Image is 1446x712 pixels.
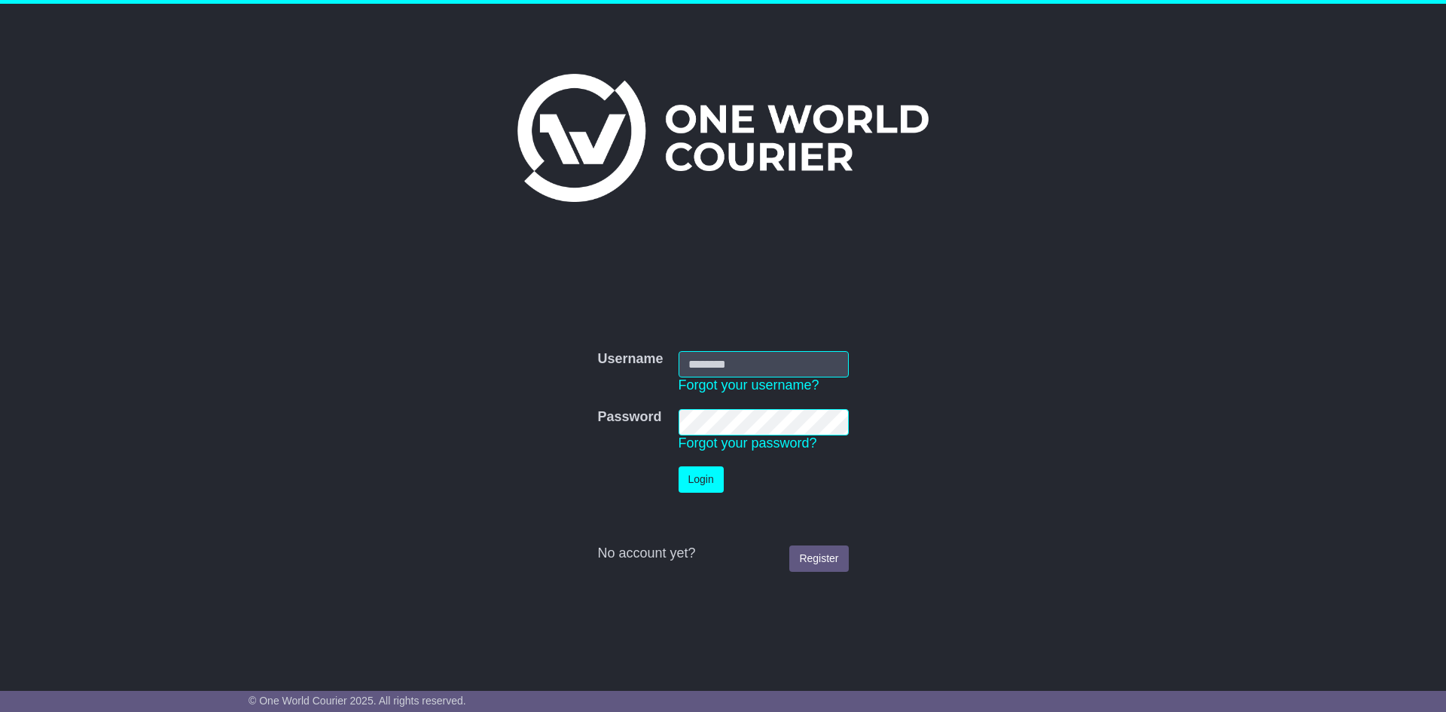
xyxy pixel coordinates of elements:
div: No account yet? [597,545,848,562]
a: Register [789,545,848,572]
a: Forgot your password? [679,435,817,451]
label: Username [597,351,663,368]
a: Forgot your username? [679,377,819,393]
img: One World [517,74,929,202]
button: Login [679,466,724,493]
span: © One World Courier 2025. All rights reserved. [249,695,466,707]
label: Password [597,409,661,426]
